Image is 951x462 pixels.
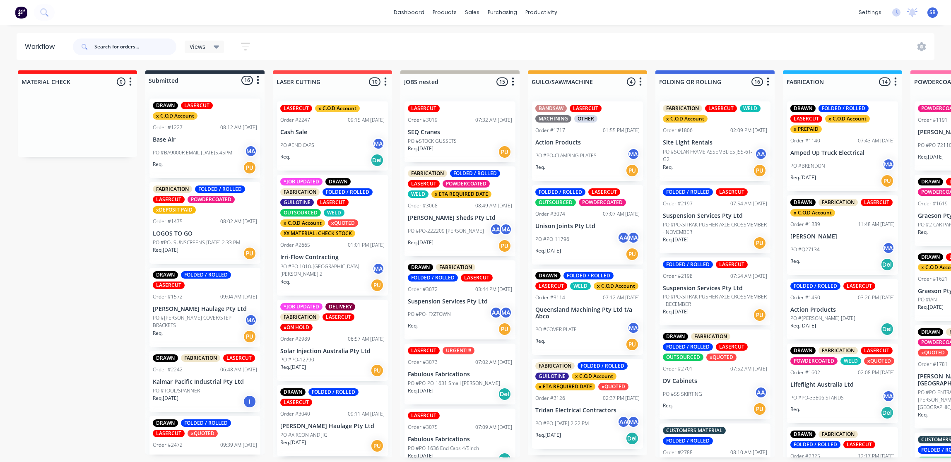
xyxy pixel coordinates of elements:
[753,164,766,177] div: PU
[603,127,640,134] div: 01:55 PM [DATE]
[498,239,511,253] div: PU
[535,383,595,390] div: x ETA REQUIRED DATE
[181,102,213,109] div: LASERCUT
[535,115,571,123] div: MACHINING
[663,285,767,292] p: Suspension Services Pty Ltd
[328,219,358,227] div: xQUOTED
[918,153,944,161] p: Req. [DATE]
[280,356,314,363] p: PO #PO-12790
[348,410,385,418] div: 09:11 AM [DATE]
[790,257,800,265] p: Req.
[535,362,575,370] div: FABRICATION
[408,239,433,246] p: Req. [DATE]
[572,373,616,380] div: x C.O.D Account
[787,195,898,275] div: DRAWNFABRICATIONLASERCUTx C.O.D AccountOrder #138911:48 AM [DATE][PERSON_NAME]PO #Q27134MAReq.Del
[408,105,440,112] div: LASERCUT
[929,9,936,16] span: SB
[753,308,766,322] div: PU
[280,303,323,310] div: *JOB UPDATED
[790,221,820,228] div: Order #1389
[153,246,178,254] p: Req. [DATE]
[787,344,898,423] div: DRAWNFABRICATIONLASERCUTPOWDERCOATEDWELDxQUOTEDOrder #160202:08 PM [DATE]Lifeflight Australia Ltd...
[408,347,440,354] div: LASERCUT
[755,386,767,399] div: AA
[918,116,948,124] div: Order #1191
[408,202,438,209] div: Order #3068
[348,241,385,249] div: 01:01 PM [DATE]
[149,268,260,347] div: DRAWNFOLDED / ROLLEDLASERCUTOrder #157209:04 AM [DATE][PERSON_NAME] Haulage Pty LtdPO #[PERSON_NA...
[153,239,240,246] p: PO #PO- SUNSCREENS [DATE] 2:33 PM
[280,142,314,149] p: PO #END CAPS
[790,233,895,240] p: [PERSON_NAME]
[882,390,895,402] div: MA
[535,127,565,134] div: Order #1717
[716,343,748,351] div: LASERCUT
[535,105,567,112] div: BANDSAW
[408,190,429,198] div: WELD
[787,101,898,191] div: DRAWNFOLDED / ROLLEDLASERCUTx C.O.D Accountx PREPAIDOrder #114007:43 AM [DATE]Amped Up Truck Elec...
[223,354,255,362] div: LASERCUT
[918,349,948,356] div: xQUOTED
[790,125,822,133] div: x PREPAID
[280,199,314,206] div: GUILOTINE
[153,293,183,301] div: Order #1572
[408,387,433,395] p: Req. [DATE]
[843,282,875,290] div: LASERCUT
[663,188,713,196] div: FOLDED / ROLLED
[490,223,502,236] div: AA
[819,199,858,206] div: FABRICATION
[325,303,355,310] div: DELIVERY
[153,282,185,289] div: LASERCUT
[790,137,820,144] div: Order #1140
[243,330,256,343] div: PU
[570,282,591,290] div: WELD
[153,218,183,225] div: Order #1475
[94,38,176,55] input: Search for orders...
[498,322,511,336] div: PU
[578,362,628,370] div: FOLDED / ROLLED
[861,199,893,206] div: LASERCUT
[535,199,576,206] div: OUTSOURCED
[790,357,838,365] div: POWDERCOATED
[153,366,183,373] div: Order #2242
[819,347,858,354] div: FABRICATION
[149,351,260,412] div: DRAWNFABRICATIONLASERCUTOrder #224206:48 AM [DATE]Kalmar Pacific Industrial Pty LtdPO #TOOL/SPANN...
[535,188,585,196] div: FOLDED / ROLLED
[280,105,312,112] div: LASERCUT
[153,206,196,214] div: xDEPOSIT PAID
[663,333,688,340] div: DRAWN
[626,164,639,177] div: PU
[918,303,944,311] p: Req. [DATE]
[408,322,418,330] p: Req.
[881,174,894,188] div: PU
[149,99,260,178] div: DRAWNLASERCUTx C.O.D AccountOrder #122708:12 AM [DATE]Base AirPO #BA9000R EMAIL [DATE]5.45PMMAReq.PU
[881,258,894,271] div: Del
[691,333,730,340] div: FABRICATION
[535,395,565,402] div: Order #3126
[730,127,767,134] div: 02:09 PM [DATE]
[408,145,433,152] p: Req. [DATE]
[277,101,388,171] div: LASERCUTx C.O.D AccountOrder #224709:15 AM [DATE]Cash SalePO #END CAPSMAReq.Del
[280,219,325,227] div: x C.O.D Account
[532,101,643,181] div: BANDSAWLASERCUTMACHININGOTHEROrder #171701:55 PM [DATE]Action ProductsPO #PO-CLAMPING PLATESMAReq.PU
[371,154,384,167] div: Del
[535,337,545,345] p: Req.
[153,149,232,156] p: PO #BA9000R EMAIL [DATE]5.45PM
[280,263,372,278] p: PO #PO 1010-[GEOGRAPHIC_DATA][PERSON_NAME] 2
[280,313,320,321] div: FABRICATION
[280,153,290,161] p: Req.
[918,200,948,207] div: Order #1619
[280,363,306,371] p: Req. [DATE]
[277,175,388,296] div: *JOB UPDATEDDRAWNFABRICATIONFOLDED / ROLLEDGUILOTINELASERCUTOUTSOURCEDWELDx C.O.D AccountxQUOTEDX...
[730,272,767,280] div: 07:54 AM [DATE]
[790,149,895,156] p: Amped Up Truck Electrical
[404,344,515,404] div: LASERCUTURGENT!!!!Order #307307:02 AM [DATE]Fabulous FabricationsPO #PO-PO-1631 Small [PERSON_NAM...
[861,347,893,354] div: LASERCUT
[153,306,257,313] p: [PERSON_NAME] Haulage Pty Ltd
[598,383,628,390] div: xQUOTED
[490,306,502,319] div: AA
[408,129,512,136] p: SEQ Cranes
[153,378,257,385] p: Kalmar Pacific Industrial Pty Ltd
[663,164,673,171] p: Req.
[627,231,640,244] div: MA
